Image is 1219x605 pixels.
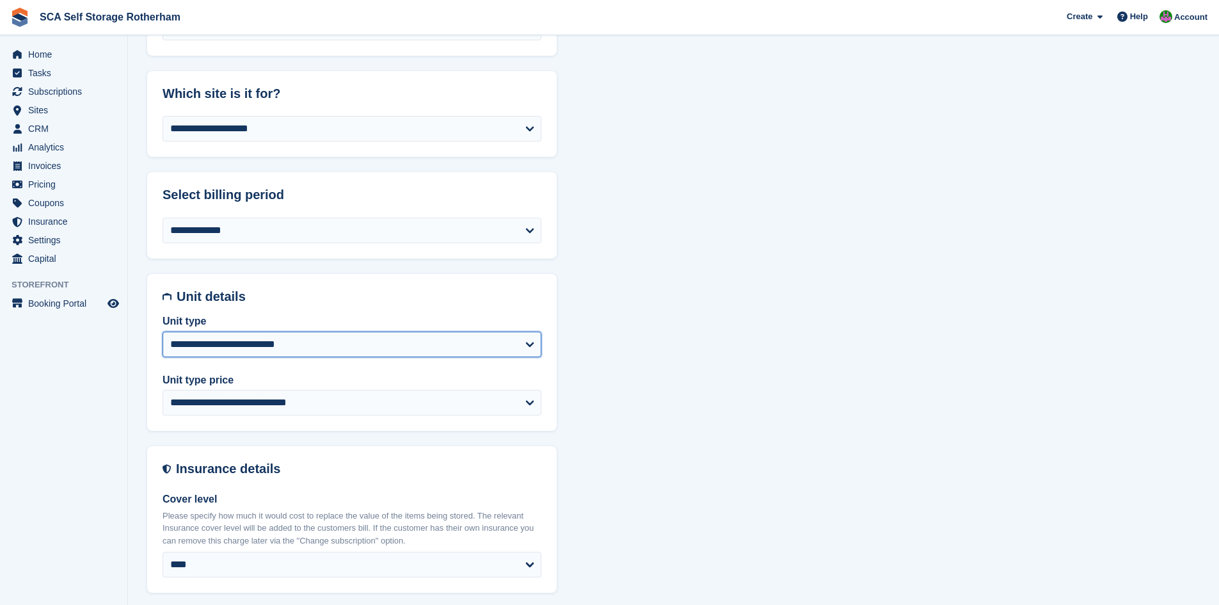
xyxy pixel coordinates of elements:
[1159,10,1172,23] img: Sarah Race
[28,175,105,193] span: Pricing
[163,86,541,101] h2: Which site is it for?
[28,45,105,63] span: Home
[6,157,121,175] a: menu
[106,296,121,311] a: Preview store
[6,175,121,193] a: menu
[163,188,541,202] h2: Select billing period
[1130,10,1148,23] span: Help
[12,278,127,291] span: Storefront
[6,250,121,268] a: menu
[163,510,541,547] p: Please specify how much it would cost to replace the value of the items being stored. The relevan...
[28,120,105,138] span: CRM
[6,64,121,82] a: menu
[28,101,105,119] span: Sites
[28,294,105,312] span: Booking Portal
[28,138,105,156] span: Analytics
[6,194,121,212] a: menu
[176,462,541,476] h2: Insurance details
[163,289,171,304] img: unit-details-icon-595b0c5c156355b767ba7b61e002efae458ec76ed5ec05730b8e856ff9ea34a9.svg
[163,314,541,329] label: Unit type
[177,289,541,304] h2: Unit details
[1067,10,1092,23] span: Create
[28,250,105,268] span: Capital
[6,138,121,156] a: menu
[10,8,29,27] img: stora-icon-8386f47178a22dfd0bd8f6a31ec36ba5ce8667c1dd55bd0f319d3a0aa187defe.svg
[6,101,121,119] a: menu
[28,157,105,175] span: Invoices
[28,83,105,101] span: Subscriptions
[163,462,171,476] img: insurance-details-icon-731ffda60807649b61249b889ba3c5e2b5c27d34e2e1fb37a309f0fde93ff34a.svg
[28,213,105,230] span: Insurance
[28,231,105,249] span: Settings
[6,294,121,312] a: menu
[6,231,121,249] a: menu
[28,194,105,212] span: Coupons
[6,120,121,138] a: menu
[35,6,186,28] a: SCA Self Storage Rotherham
[6,83,121,101] a: menu
[28,64,105,82] span: Tasks
[163,373,541,388] label: Unit type price
[6,45,121,63] a: menu
[1174,11,1207,24] span: Account
[163,492,541,507] label: Cover level
[6,213,121,230] a: menu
